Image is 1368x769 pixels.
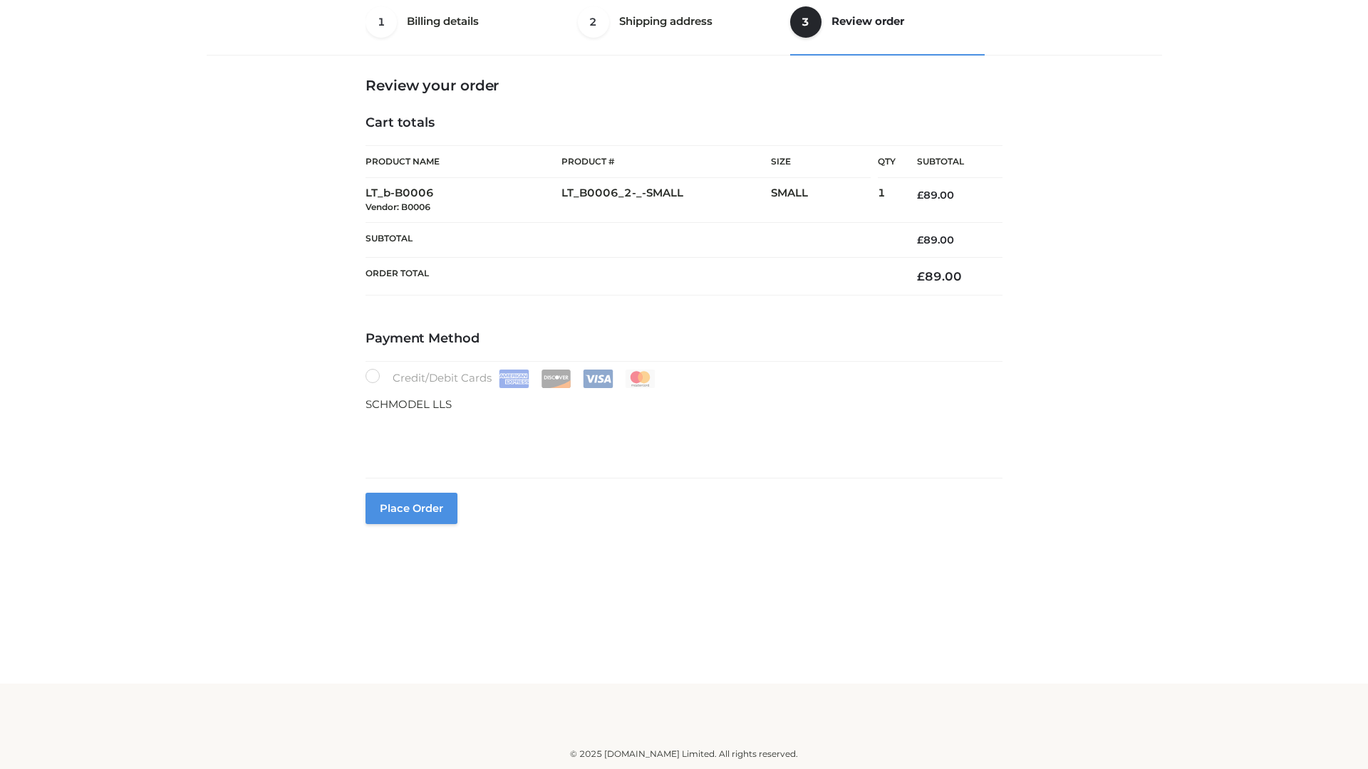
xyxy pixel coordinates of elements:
[896,146,1002,178] th: Subtotal
[561,178,771,223] td: LT_B0006_2-_-SMALL
[917,189,954,202] bdi: 89.00
[212,747,1156,761] div: © 2025 [DOMAIN_NAME] Limited. All rights reserved.
[366,258,896,295] th: Order Total
[917,269,962,283] bdi: 89.00
[878,145,896,178] th: Qty
[625,370,655,388] img: Mastercard
[366,77,1002,94] h3: Review your order
[561,145,771,178] th: Product #
[366,493,457,524] button: Place order
[366,178,561,223] td: LT_b-B0006
[366,395,1002,414] p: SCHMODEL LLS
[499,370,529,388] img: Amex
[771,146,871,178] th: Size
[583,370,613,388] img: Visa
[366,202,430,212] small: Vendor: B0006
[541,370,571,388] img: Discover
[366,145,561,178] th: Product Name
[366,331,1002,347] h4: Payment Method
[771,178,878,223] td: SMALL
[917,234,954,246] bdi: 89.00
[366,369,657,388] label: Credit/Debit Cards
[366,222,896,257] th: Subtotal
[878,178,896,223] td: 1
[917,269,925,283] span: £
[366,115,1002,131] h4: Cart totals
[917,189,923,202] span: £
[917,234,923,246] span: £
[363,410,1000,462] iframe: Secure payment input frame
